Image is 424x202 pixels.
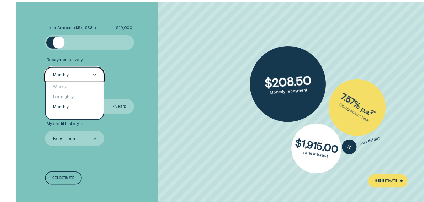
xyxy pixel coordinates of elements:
div: Fortnightly [46,92,104,102]
span: Loan Amount ( $5k - $63k ) [47,26,96,31]
span: Repayments every [47,58,83,62]
a: Get Estimate [368,174,408,188]
div: Monthly [46,102,104,112]
span: My credit history is [47,121,84,126]
span: $ 10,000 [116,26,132,31]
button: See details [340,131,382,156]
label: 7 years [104,99,134,114]
a: Get estimate [45,171,82,185]
div: Exceptional [53,136,76,141]
div: Weekly [46,82,104,92]
div: Monthly [53,72,69,77]
span: See details [359,136,381,146]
